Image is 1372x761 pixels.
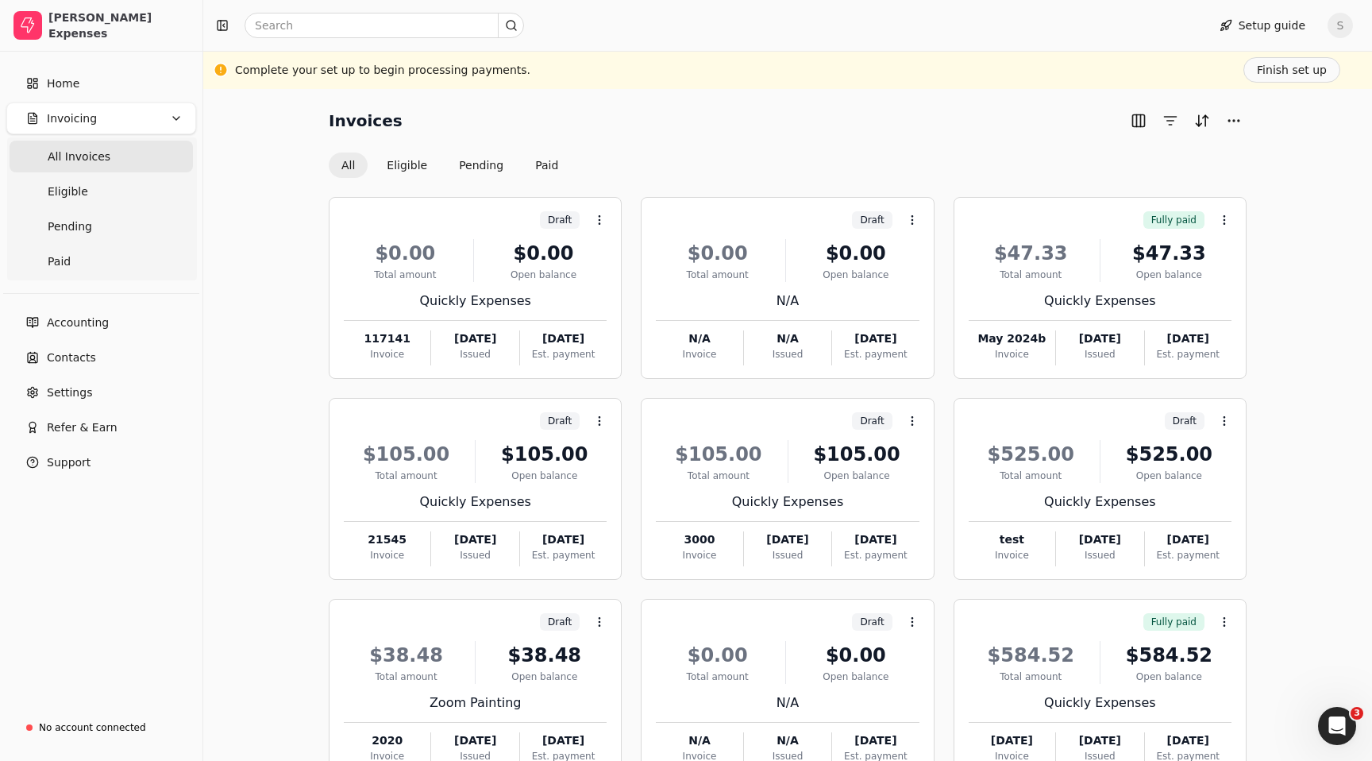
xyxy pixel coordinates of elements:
div: Invoice [969,347,1055,361]
div: $105.00 [656,440,780,469]
div: N/A [656,732,742,749]
iframe: Intercom live chat [1318,707,1356,745]
span: Fully paid [1151,615,1197,629]
div: Open balance [792,268,919,282]
div: Open balance [1107,268,1231,282]
div: Est. payment [832,347,919,361]
div: Total amount [969,670,1093,684]
div: $525.00 [969,440,1093,469]
div: N/A [656,292,919,311]
div: Est. payment [1145,347,1231,361]
div: Est. payment [520,347,607,361]
span: 3 [1351,707,1363,720]
div: [DATE] [1145,732,1231,749]
div: $38.48 [344,641,468,670]
input: Search [245,13,524,38]
div: N/A [656,693,919,713]
div: Invoice [969,548,1055,562]
div: Est. payment [832,548,919,562]
div: 21545 [344,531,430,548]
button: More [1221,108,1247,133]
span: Refer & Earn [47,419,118,436]
div: $0.00 [656,641,779,670]
div: Open balance [482,670,607,684]
div: [DATE] [1056,732,1143,749]
div: $0.00 [480,239,607,268]
div: [PERSON_NAME] Expenses [48,10,189,41]
div: 2020 [344,732,430,749]
div: [DATE] [832,531,919,548]
div: No account connected [39,720,146,735]
span: Draft [548,615,572,629]
a: Paid [10,245,193,277]
div: Total amount [344,469,468,483]
div: Issued [744,347,831,361]
span: Accounting [47,315,109,331]
div: N/A [744,732,831,749]
button: Support [6,446,196,478]
div: $105.00 [482,440,607,469]
div: Total amount [656,469,780,483]
div: Quickly Expenses [969,493,1231,512]
div: [DATE] [969,732,1055,749]
div: Invoice [656,347,742,361]
div: [DATE] [832,330,919,347]
span: Settings [47,384,92,401]
div: $584.52 [1107,641,1231,670]
div: Zoom Painting [344,693,607,713]
a: Accounting [6,307,196,338]
a: Settings [6,377,196,408]
div: [DATE] [1056,330,1143,347]
div: Quickly Expenses [344,292,607,311]
span: Draft [548,414,572,428]
a: Home [6,68,196,99]
a: Eligible [10,176,193,207]
div: [DATE] [1145,330,1231,347]
div: Issued [431,548,518,562]
div: Invoice [344,347,430,361]
div: $105.00 [344,440,468,469]
div: $38.48 [482,641,607,670]
div: Quickly Expenses [969,292,1231,311]
div: [DATE] [520,330,607,347]
button: Sort [1189,108,1215,133]
div: 3000 [656,531,742,548]
div: Quickly Expenses [344,493,607,512]
div: $47.33 [1107,239,1231,268]
button: Refer & Earn [6,411,196,443]
div: Issued [744,548,831,562]
button: Invoicing [6,102,196,134]
span: Draft [1173,414,1197,428]
div: $0.00 [656,239,779,268]
span: Eligible [48,183,88,200]
a: Contacts [6,342,196,373]
div: Open balance [480,268,607,282]
div: [DATE] [832,732,919,749]
button: S [1328,13,1353,38]
div: N/A [744,330,831,347]
a: No account connected [6,713,196,742]
div: $0.00 [344,239,467,268]
div: Total amount [656,670,779,684]
span: Home [47,75,79,92]
div: [DATE] [431,330,518,347]
a: Pending [10,211,193,242]
div: Total amount [969,469,1093,483]
button: Eligible [374,153,440,178]
div: [DATE] [1056,531,1143,548]
button: Finish set up [1243,57,1340,83]
button: Setup guide [1207,13,1318,38]
div: Issued [1056,347,1143,361]
div: test [969,531,1055,548]
div: Open balance [792,670,919,684]
div: Invoice filter options [329,153,571,178]
div: Invoice [344,548,430,562]
span: Draft [860,213,884,227]
div: Total amount [344,670,468,684]
div: Invoice [656,548,742,562]
div: [DATE] [520,732,607,749]
div: [DATE] [520,531,607,548]
button: Paid [522,153,571,178]
div: $105.00 [795,440,919,469]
